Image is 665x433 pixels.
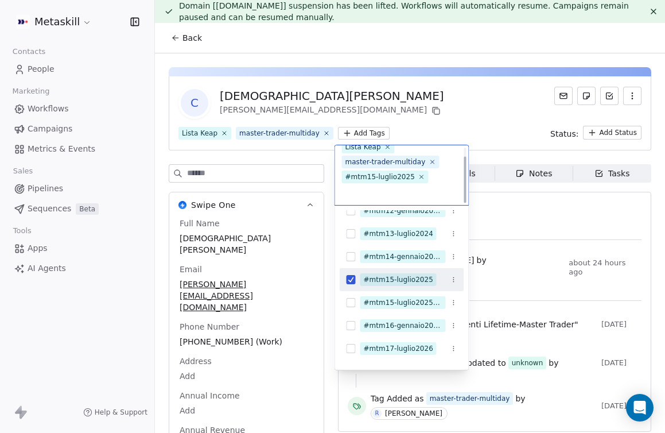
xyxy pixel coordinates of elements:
div: #mtm14-gennaio2025 [364,252,442,262]
div: #mtm12-gennaio2024 [364,206,442,216]
div: #mtm17-luglio2026 [364,343,433,354]
div: #mtm15-luglio2025 [364,275,433,285]
div: #mtm15-luglio2025 [345,172,415,182]
div: Lista Keap [345,142,381,152]
div: master-trader-multiday [345,157,426,167]
div: #mtm15-luglio2025-new [364,297,442,308]
div: #mtm16-gennaio2026 [364,320,442,331]
div: #mtm13-luglio2024 [364,229,433,239]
